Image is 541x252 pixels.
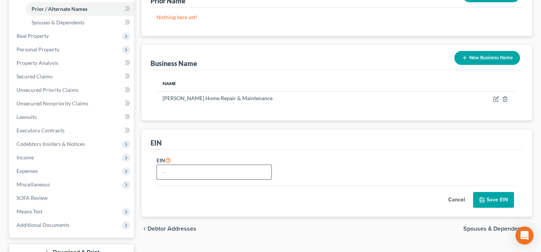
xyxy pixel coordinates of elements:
a: Prior / Alternate Names [26,2,134,16]
span: Codebtors Insiders & Notices [17,141,85,147]
span: Secured Claims [17,73,53,79]
td: [PERSON_NAME] Home Repair & Maintenance [157,91,446,105]
th: Name [157,76,446,91]
button: New Business Name [454,51,520,65]
a: Property Analysis [11,56,134,70]
i: chevron_left [142,226,148,232]
span: Property Analysis [17,60,58,66]
button: chevron_left Debtor Addresses [142,226,196,232]
span: SOFA Review [17,195,48,201]
span: Expenses [17,168,38,174]
a: Spouses & Dependents [26,16,134,29]
a: Lawsuits [11,110,134,124]
span: Personal Property [17,46,59,52]
div: EIN [151,138,162,147]
span: Additional Documents [17,222,69,228]
span: Executory Contracts [17,127,65,133]
div: Business Name [151,59,197,68]
span: Unsecured Nonpriority Claims [17,100,88,106]
label: EIN [157,156,171,165]
p: Nothing here yet! [157,13,517,21]
span: Spouses & Dependents [463,226,526,232]
a: SOFA Review [11,191,134,205]
input: -- [157,165,271,179]
i: chevron_right [526,226,532,232]
span: Debtor Addresses [148,226,196,232]
a: Unsecured Nonpriority Claims [11,97,134,110]
a: Secured Claims [11,70,134,83]
span: Lawsuits [17,114,37,120]
span: Spouses & Dependents [32,19,84,25]
a: Unsecured Priority Claims [11,83,134,97]
a: Executory Contracts [11,124,134,137]
span: Miscellaneous [17,181,50,187]
button: Cancel [440,192,473,207]
span: Means Test [17,208,42,214]
span: Income [17,154,34,160]
span: Prior / Alternate Names [32,6,87,12]
button: Spouses & Dependents chevron_right [463,226,532,232]
span: Real Property [17,33,49,39]
div: Open Intercom Messenger [515,226,533,244]
button: Save EIN [473,192,514,208]
span: Unsecured Priority Claims [17,87,78,93]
